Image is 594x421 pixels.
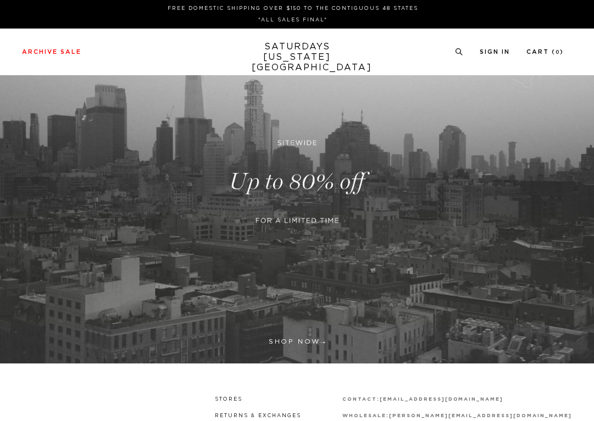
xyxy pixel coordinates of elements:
small: 0 [556,50,560,55]
a: Stores [215,397,242,402]
a: [EMAIL_ADDRESS][DOMAIN_NAME] [380,397,503,402]
p: FREE DOMESTIC SHIPPING OVER $150 TO THE CONTIGUOUS 48 STATES [26,4,559,13]
strong: contact: [342,397,380,402]
a: Returns & Exchanges [215,413,301,418]
a: Sign In [480,49,510,55]
a: SATURDAYS[US_STATE][GEOGRAPHIC_DATA] [252,42,342,73]
a: Cart (0) [526,49,564,55]
strong: wholesale: [342,413,389,418]
a: Archive Sale [22,49,81,55]
p: *ALL SALES FINAL* [26,16,559,24]
a: [PERSON_NAME][EMAIL_ADDRESS][DOMAIN_NAME] [389,413,572,418]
